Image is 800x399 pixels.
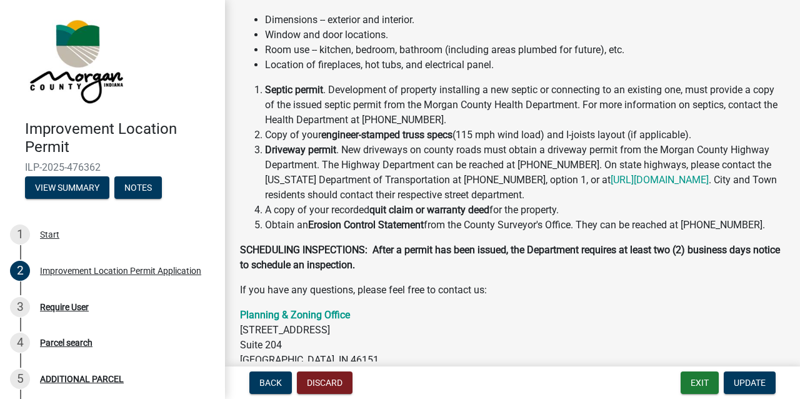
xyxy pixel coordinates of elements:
[259,378,282,388] span: Back
[10,369,30,389] div: 5
[265,83,785,128] li: . Development of property installing a new septic or connecting to an existing one, must provide ...
[25,120,215,156] h4: Improvement Location Permit
[265,28,785,43] li: Window and door locations.
[40,266,201,275] div: Improvement Location Permit Application
[25,183,109,193] wm-modal-confirm: Summary
[265,13,785,28] li: Dimensions -- exterior and interior.
[265,218,785,233] li: Obtain an from the County Surveyor's Office. They can be reached at [PHONE_NUMBER].
[40,338,92,347] div: Parcel search
[265,203,785,218] li: A copy of your recorded for the property.
[297,371,352,394] button: Discard
[369,204,489,216] strong: quit claim or warranty deed
[25,161,200,173] span: ILP-2025-476362
[40,303,89,311] div: Require User
[681,371,719,394] button: Exit
[265,144,336,156] strong: Driveway permit
[240,283,785,298] p: If you have any questions, please feel free to contact us:
[308,219,424,231] strong: Erosion Control Statement
[734,378,766,388] span: Update
[724,371,776,394] button: Update
[321,129,452,141] strong: engineer-stamped truss specs
[10,333,30,353] div: 4
[611,174,709,186] a: [URL][DOMAIN_NAME]
[240,244,780,271] strong: SCHEDULING INSPECTIONS: After a permit has been issued, the Department requires at least two (2) ...
[240,308,785,368] p: [STREET_ADDRESS] Suite 204 [GEOGRAPHIC_DATA], IN 46151
[265,84,323,96] strong: Septic permit
[114,183,162,193] wm-modal-confirm: Notes
[40,375,124,383] div: ADDITIONAL PARCEL
[10,297,30,317] div: 3
[265,58,785,73] li: Location of fireplaces, hot tubs, and electrical panel.
[249,371,292,394] button: Back
[114,176,162,199] button: Notes
[10,225,30,245] div: 1
[265,128,785,143] li: Copy of your (115 mph wind load) and I-joists layout (if applicable).
[10,261,30,281] div: 2
[240,309,350,321] a: Planning & Zoning Office
[40,230,59,239] div: Start
[265,143,785,203] li: . New driveways on county roads must obtain a driveway permit from the Morgan County Highway Depa...
[25,176,109,199] button: View Summary
[265,43,785,58] li: Room use -- kitchen, bedroom, bathroom (including areas plumbed for future), etc.
[25,13,126,107] img: Morgan County, Indiana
